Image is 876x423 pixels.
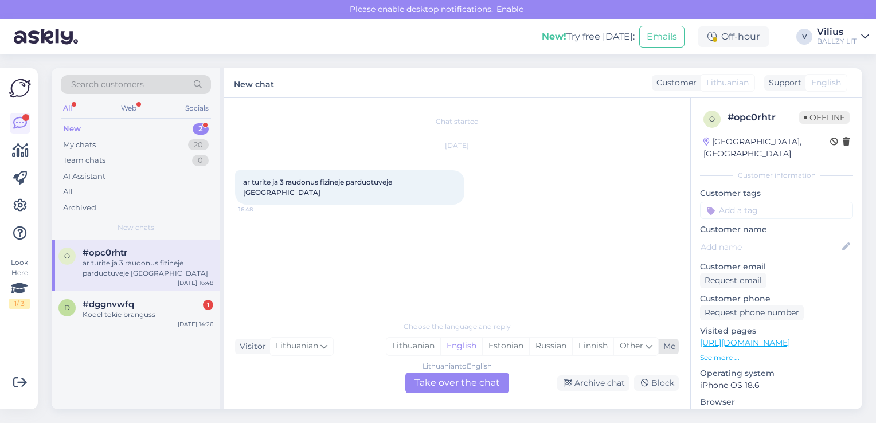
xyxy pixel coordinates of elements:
[64,252,70,260] span: o
[634,375,679,391] div: Block
[620,340,643,351] span: Other
[83,299,134,310] span: #dggnvwfq
[188,139,209,151] div: 20
[234,75,274,91] label: New chat
[796,29,812,45] div: V
[700,224,853,236] p: Customer name
[63,139,96,151] div: My chats
[119,101,139,116] div: Web
[706,77,749,89] span: Lithuanian
[700,338,790,348] a: [URL][DOMAIN_NAME]
[183,101,211,116] div: Socials
[652,77,697,89] div: Customer
[542,30,635,44] div: Try free [DATE]:
[764,77,801,89] div: Support
[700,273,766,288] div: Request email
[700,293,853,305] p: Customer phone
[817,28,857,37] div: Vilius
[700,367,853,379] p: Operating system
[700,379,853,391] p: iPhone OS 18.6
[63,123,81,135] div: New
[572,338,613,355] div: Finnish
[9,77,31,99] img: Askly Logo
[700,170,853,181] div: Customer information
[440,338,482,355] div: English
[63,186,73,198] div: All
[700,352,853,363] p: See more ...
[703,136,830,160] div: [GEOGRAPHIC_DATA], [GEOGRAPHIC_DATA]
[557,375,629,391] div: Archive chat
[709,115,715,123] span: o
[728,111,799,124] div: # opc0rhtr
[542,31,566,42] b: New!
[639,26,685,48] button: Emails
[700,202,853,219] input: Add a tag
[276,340,318,352] span: Lithuanian
[192,155,209,166] div: 0
[529,338,572,355] div: Russian
[178,279,213,287] div: [DATE] 16:48
[71,79,144,91] span: Search customers
[193,123,209,135] div: 2
[61,101,74,116] div: All
[63,202,96,214] div: Archived
[64,303,70,312] span: d
[493,4,527,14] span: Enable
[178,320,213,328] div: [DATE] 14:26
[811,77,841,89] span: English
[63,171,105,182] div: AI Assistant
[700,305,804,320] div: Request phone number
[799,111,850,124] span: Offline
[9,299,30,309] div: 1 / 3
[83,248,127,258] span: #opc0rhtr
[817,28,869,46] a: ViliusBALLZY LIT
[659,340,675,352] div: Me
[701,241,840,253] input: Add name
[698,26,769,47] div: Off-hour
[243,178,394,197] span: ar turite ja 3 raudonus fizineje parduotuveje [GEOGRAPHIC_DATA]
[63,155,105,166] div: Team chats
[700,408,853,420] p: Safari 26.0
[235,322,679,332] div: Choose the language and reply
[83,310,213,320] div: Kodėl tokie branguss
[9,257,30,309] div: Look Here
[423,361,492,371] div: Lithuanian to English
[238,205,281,214] span: 16:48
[700,325,853,337] p: Visited pages
[700,396,853,408] p: Browser
[482,338,529,355] div: Estonian
[386,338,440,355] div: Lithuanian
[700,187,853,199] p: Customer tags
[700,261,853,273] p: Customer email
[83,258,213,279] div: ar turite ja 3 raudonus fizineje parduotuveje [GEOGRAPHIC_DATA]
[235,140,679,151] div: [DATE]
[235,340,266,352] div: Visitor
[118,222,154,233] span: New chats
[817,37,857,46] div: BALLZY LIT
[405,373,509,393] div: Take over the chat
[203,300,213,310] div: 1
[235,116,679,127] div: Chat started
